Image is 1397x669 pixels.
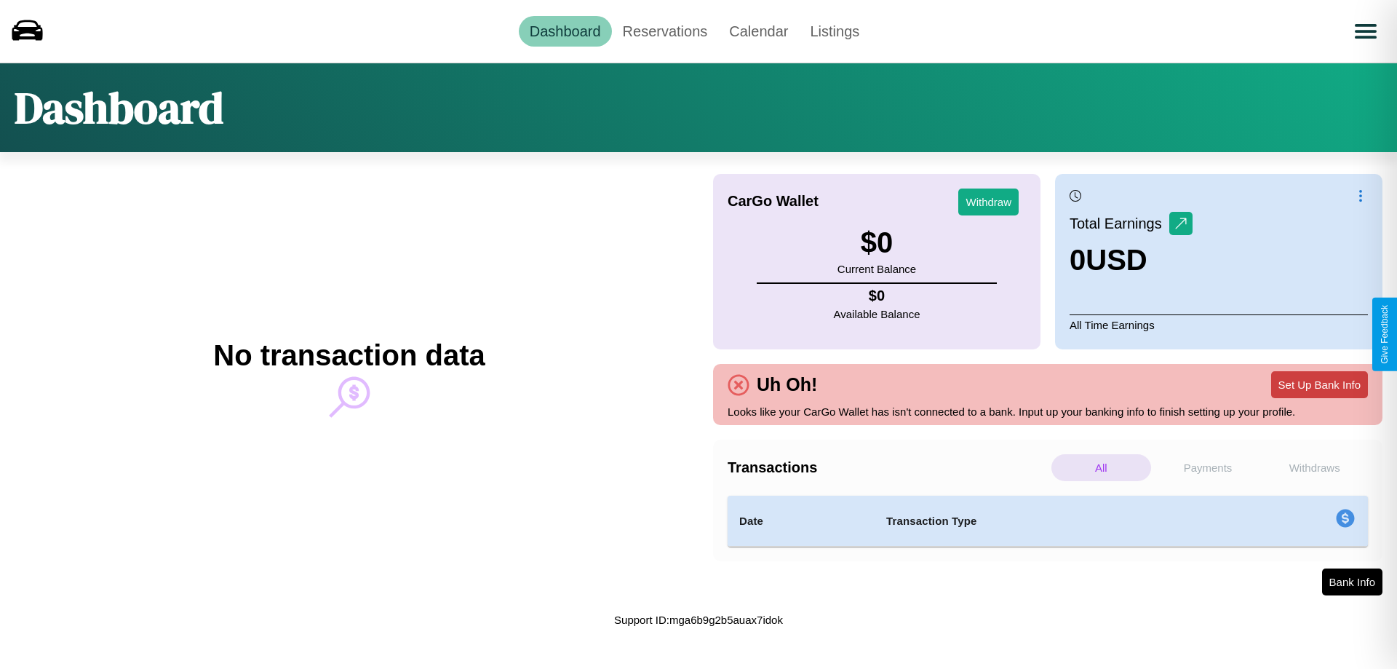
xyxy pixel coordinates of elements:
div: Give Feedback [1380,305,1390,364]
h1: Dashboard [15,78,223,138]
p: Total Earnings [1070,210,1169,237]
a: Calendar [718,16,799,47]
h4: Date [739,512,863,530]
h4: $ 0 [834,288,920,304]
p: All [1051,454,1151,481]
p: Withdraws [1265,454,1364,481]
p: Current Balance [837,259,916,279]
h4: CarGo Wallet [728,193,819,210]
button: Set Up Bank Info [1271,371,1368,398]
h2: No transaction data [213,339,485,372]
h4: Uh Oh! [749,374,824,395]
h4: Transaction Type [886,512,1217,530]
p: All Time Earnings [1070,314,1368,335]
h3: 0 USD [1070,244,1193,277]
p: Support ID: mga6b9g2b5auax7idok [614,610,783,630]
button: Bank Info [1322,569,1382,595]
button: Withdraw [958,189,1019,215]
a: Dashboard [519,16,612,47]
a: Reservations [612,16,719,47]
p: Payments [1158,454,1258,481]
button: Open menu [1345,11,1386,52]
p: Available Balance [834,304,920,324]
p: Looks like your CarGo Wallet has isn't connected to a bank. Input up your banking info to finish ... [728,402,1368,421]
a: Listings [799,16,870,47]
table: simple table [728,496,1368,547]
h4: Transactions [728,459,1048,476]
h3: $ 0 [837,226,916,259]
